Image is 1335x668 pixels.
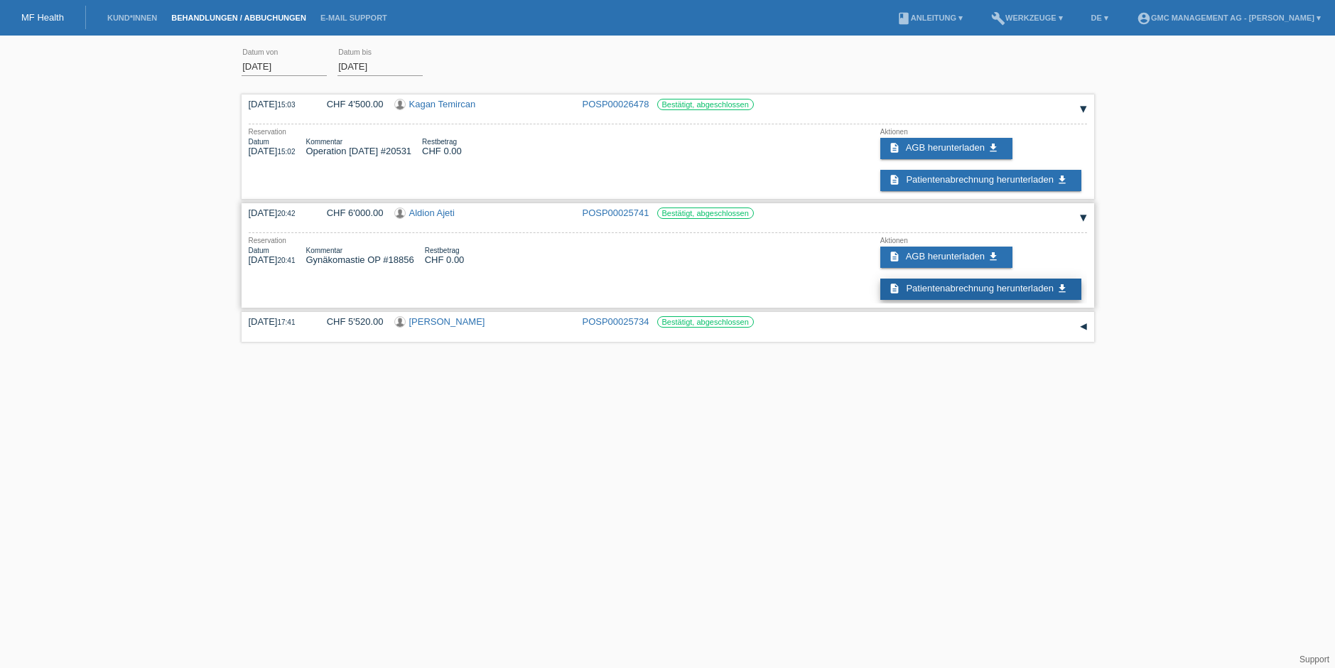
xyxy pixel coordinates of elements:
[409,316,485,327] a: [PERSON_NAME]
[1056,283,1068,294] i: get_app
[880,237,1087,244] div: Aktionen
[1084,14,1115,22] a: DE ▾
[897,11,911,26] i: book
[306,138,411,146] div: Kommentar
[277,210,295,217] span: 20:42
[249,237,486,244] div: Reservation
[1137,11,1151,26] i: account_circle
[1073,316,1094,338] div: auf-/zuklappen
[657,316,754,328] label: Bestätigt, abgeschlossen
[889,251,900,262] i: description
[277,148,295,156] span: 15:02
[313,14,394,22] a: E-Mail Support
[306,247,414,254] div: Kommentar
[984,14,1070,22] a: buildWerkzeuge ▾
[249,208,306,218] div: [DATE]
[880,138,1012,159] a: description AGB herunterladen get_app
[988,251,999,262] i: get_app
[249,138,296,146] div: Datum
[422,138,462,146] div: Restbetrag
[1073,99,1094,120] div: auf-/zuklappen
[880,247,1012,268] a: description AGB herunterladen get_app
[657,99,754,110] label: Bestätigt, abgeschlossen
[409,99,476,109] a: Kagan Temircan
[906,174,1053,185] span: Patientenabrechnung herunterladen
[306,138,411,156] div: Operation [DATE] #20531
[880,170,1081,191] a: description Patientenabrechnung herunterladen get_app
[906,251,985,262] span: AGB herunterladen
[1130,14,1328,22] a: account_circleGMC Management AG - [PERSON_NAME] ▾
[425,247,465,265] div: CHF 0.00
[583,316,649,327] a: POSP00025734
[889,174,900,185] i: description
[1073,208,1094,229] div: auf-/zuklappen
[100,14,164,22] a: Kund*innen
[1299,654,1329,664] a: Support
[583,99,649,109] a: POSP00026478
[425,247,465,254] div: Restbetrag
[249,247,296,254] div: Datum
[316,99,384,109] div: CHF 4'500.00
[880,279,1081,300] a: description Patientenabrechnung herunterladen get_app
[583,208,649,218] a: POSP00025741
[249,247,296,265] div: [DATE]
[249,128,483,136] div: Reservation
[409,208,455,218] a: Aldion Ajeti
[316,208,384,218] div: CHF 6'000.00
[991,11,1005,26] i: build
[277,101,295,109] span: 15:03
[306,247,414,265] div: Gynäkomastie OP #18856
[889,283,900,294] i: description
[164,14,313,22] a: Behandlungen / Abbuchungen
[906,283,1053,293] span: Patientenabrechnung herunterladen
[249,99,306,109] div: [DATE]
[316,316,384,327] div: CHF 5'520.00
[889,142,900,153] i: description
[906,142,985,153] span: AGB herunterladen
[890,14,970,22] a: bookAnleitung ▾
[1056,174,1068,185] i: get_app
[277,257,295,264] span: 20:41
[277,318,295,326] span: 17:41
[249,138,296,156] div: [DATE]
[880,128,1087,136] div: Aktionen
[422,138,462,156] div: CHF 0.00
[21,12,64,23] a: MF Health
[249,316,306,327] div: [DATE]
[657,208,754,219] label: Bestätigt, abgeschlossen
[988,142,999,153] i: get_app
